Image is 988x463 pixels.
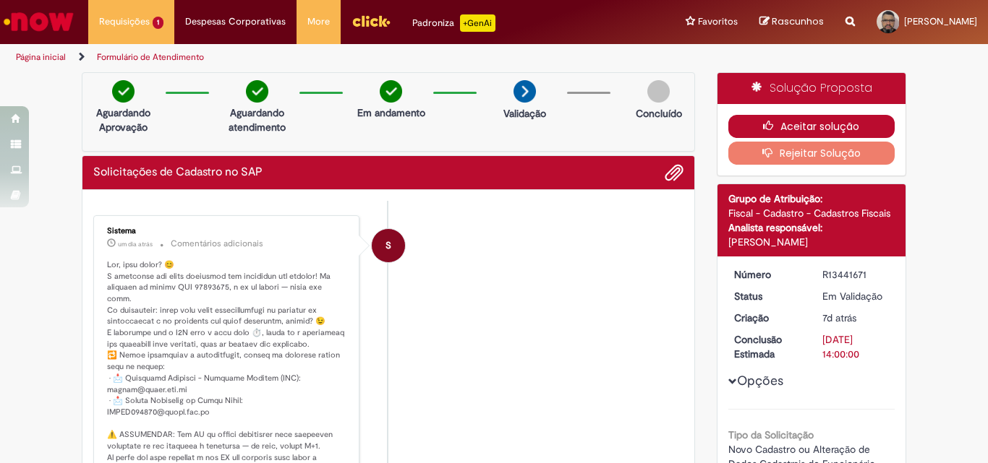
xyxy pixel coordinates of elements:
p: Concluído [636,106,682,121]
button: Rejeitar Solução [728,142,895,165]
div: Padroniza [412,14,495,32]
dt: Conclusão Estimada [723,332,812,361]
div: Grupo de Atribuição: [728,191,895,206]
span: More [307,14,330,29]
p: Em andamento [357,105,425,120]
dt: Número [723,267,812,282]
div: [PERSON_NAME] [728,235,895,249]
a: Formulário de Atendimento [97,51,204,63]
img: img-circle-grey.png [647,80,670,103]
div: Sistema [107,227,348,235]
b: Tipo da Solicitação [728,428,814,441]
img: check-circle-green.png [380,80,402,103]
p: +GenAi [460,14,495,32]
a: Página inicial [16,51,66,63]
img: check-circle-green.png [112,80,135,103]
p: Aguardando atendimento [222,105,292,134]
span: Favoritos [698,14,738,29]
img: check-circle-green.png [246,80,268,103]
div: Solução Proposta [717,73,906,104]
img: ServiceNow [1,7,76,36]
a: Rascunhos [759,15,824,29]
ul: Trilhas de página [11,44,648,71]
img: arrow-next.png [514,80,536,103]
div: Analista responsável: [728,220,895,235]
div: R13441671 [822,267,890,282]
span: 1 [153,17,163,29]
div: [DATE] 14:00:00 [822,332,890,361]
span: Requisições [99,14,150,29]
span: um dia atrás [118,240,153,248]
h2: Solicitações de Cadastro no SAP Histórico de tíquete [93,166,263,179]
div: System [372,229,405,262]
time: 28/08/2025 13:52:20 [118,240,153,248]
div: 23/08/2025 09:25:54 [822,311,890,325]
span: S [386,228,391,263]
small: Comentários adicionais [171,238,263,250]
div: Em Validação [822,289,890,303]
p: Validação [503,106,546,121]
div: Fiscal - Cadastro - Cadastros Fiscais [728,206,895,220]
dt: Status [723,289,812,303]
span: Despesas Corporativas [185,14,286,29]
button: Aceitar solução [728,115,895,138]
button: Adicionar anexos [665,163,683,182]
time: 23/08/2025 09:25:54 [822,311,856,324]
img: click_logo_yellow_360x200.png [352,10,391,32]
span: Rascunhos [772,14,824,28]
dt: Criação [723,311,812,325]
span: 7d atrás [822,311,856,324]
p: Aguardando Aprovação [88,105,158,134]
span: [PERSON_NAME] [904,15,977,27]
